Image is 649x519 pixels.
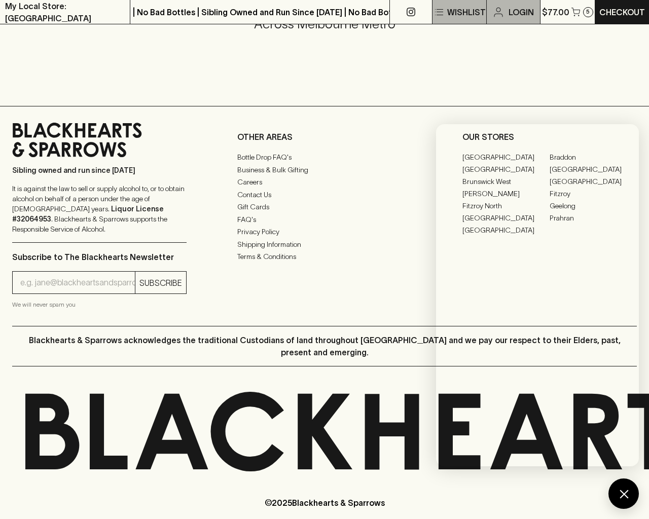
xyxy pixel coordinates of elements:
input: e.g. jane@blackheartsandsparrows.com.au [20,275,135,291]
p: OTHER AREAS [237,131,412,143]
a: FAQ's [237,213,412,226]
p: Blackhearts & Sparrows acknowledges the traditional Custodians of land throughout [GEOGRAPHIC_DAT... [20,334,629,358]
p: Sibling owned and run since [DATE] [12,165,187,175]
a: Contact Us [237,189,412,201]
p: $77.00 [542,6,569,18]
p: SUBSCRIBE [139,277,182,289]
p: We will never spam you [12,300,187,310]
button: SUBSCRIBE [135,272,186,293]
p: Subscribe to The Blackhearts Newsletter [12,251,187,263]
p: Checkout [599,6,645,18]
a: Shipping Information [237,238,412,250]
p: 5 [586,9,590,15]
a: Bottle Drop FAQ's [237,152,412,164]
p: Wishlist [447,6,486,18]
p: It is against the law to sell or supply alcohol to, or to obtain alcohol on behalf of a person un... [12,183,187,234]
p: Login [509,6,534,18]
a: Privacy Policy [237,226,412,238]
a: Business & Bulk Gifting [237,164,412,176]
a: Careers [237,176,412,189]
a: Gift Cards [237,201,412,213]
a: Terms & Conditions [237,251,412,263]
